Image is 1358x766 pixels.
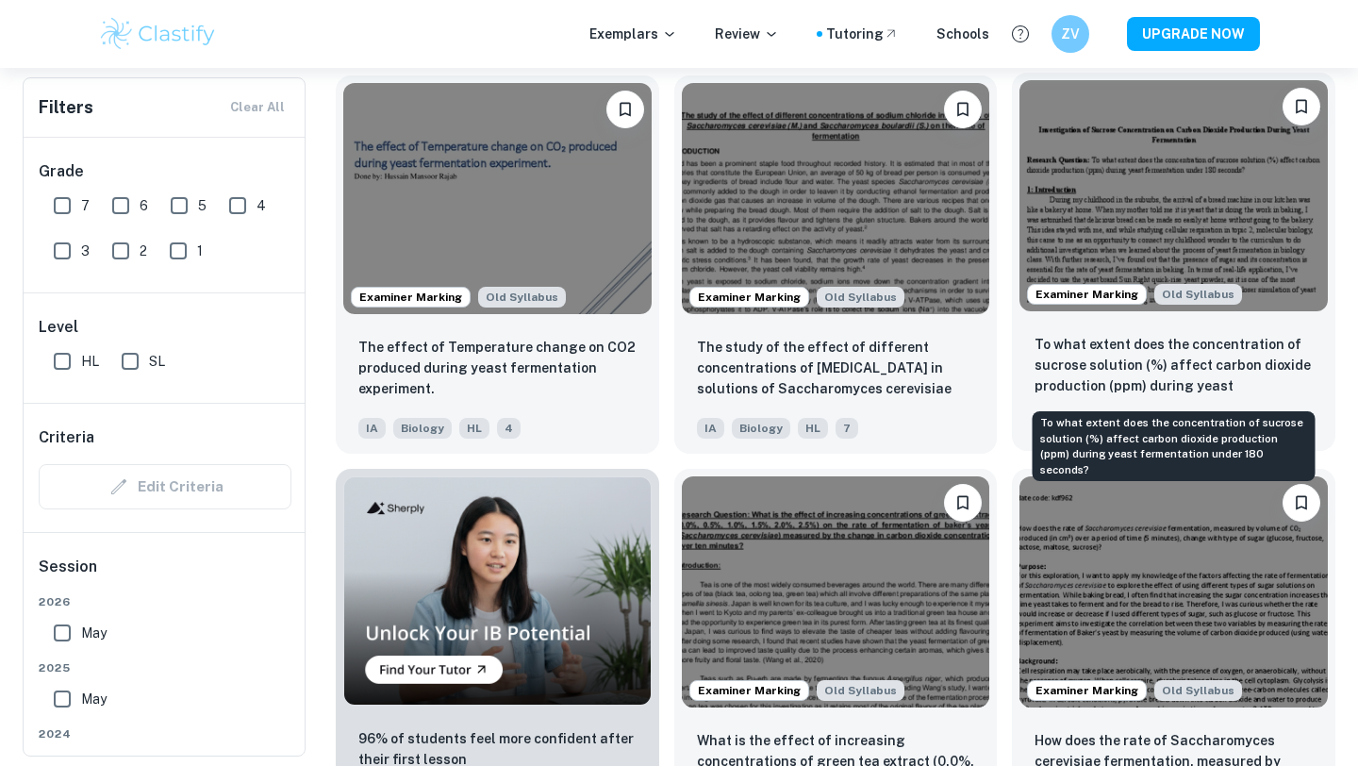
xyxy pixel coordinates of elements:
[393,418,452,439] span: Biology
[936,24,989,44] a: Schools
[1283,88,1320,125] button: Bookmark
[358,337,637,399] p: The effect of Temperature change on CO2 produced during yeast fermentation experiment.
[1154,680,1242,701] span: Old Syllabus
[1012,75,1335,454] a: Examiner MarkingStarting from the May 2025 session, the Biology IA requirements have changed. It'...
[39,556,291,593] h6: Session
[81,689,107,709] span: May
[836,418,858,439] span: 7
[690,289,808,306] span: Examiner Marking
[1004,18,1036,50] button: Help and Feedback
[732,418,790,439] span: Biology
[1035,334,1313,398] p: To what extent does the concentration of sucrose solution (%) affect carbon dioxide production (p...
[478,287,566,308] div: Starting from the May 2025 session, the Biology IA requirements have changed. It's OK to refer to...
[682,476,990,708] img: Biology IA example thumbnail: What is the effect of increasing concent
[478,287,566,308] span: Old Syllabus
[817,680,904,701] div: Starting from the May 2025 session, the Biology IA requirements have changed. It's OK to refer to...
[817,287,904,308] div: Starting from the May 2025 session, the Biology IA requirements have changed. It's OK to refer to...
[39,94,93,121] h6: Filters
[697,418,724,439] span: IA
[1154,680,1242,701] div: Starting from the May 2025 session, the Biology IA requirements have changed. It's OK to refer to...
[336,75,659,454] a: Examiner MarkingStarting from the May 2025 session, the Biology IA requirements have changed. It'...
[257,195,266,216] span: 4
[198,195,207,216] span: 5
[459,418,489,439] span: HL
[39,426,94,449] h6: Criteria
[140,241,147,261] span: 2
[1028,682,1146,699] span: Examiner Marking
[606,91,644,128] button: Bookmark
[149,351,165,372] span: SL
[715,24,779,44] p: Review
[1028,286,1146,303] span: Examiner Marking
[1154,284,1242,305] div: Starting from the May 2025 session, the Biology IA requirements have changed. It's OK to refer to...
[98,15,218,53] img: Clastify logo
[1033,411,1316,481] div: To what extent does the concentration of sucrose solution (%) affect carbon dioxide production (p...
[826,24,899,44] a: Tutoring
[343,476,652,706] img: Thumbnail
[81,195,90,216] span: 7
[817,680,904,701] span: Old Syllabus
[497,418,521,439] span: 4
[39,160,291,183] h6: Grade
[39,659,291,676] span: 2025
[343,83,652,314] img: Biology IA example thumbnail: The effect of Temperature change on CO2
[39,593,291,610] span: 2026
[690,682,808,699] span: Examiner Marking
[81,623,107,643] span: May
[39,464,291,509] div: Criteria filters are unavailable when searching by topic
[352,289,470,306] span: Examiner Marking
[81,241,90,261] span: 3
[1052,15,1089,53] button: ZV
[697,337,975,401] p: The study of the effect of different concentrations of sodium chloride in solutions of Saccharomy...
[1154,284,1242,305] span: Old Syllabus
[798,418,828,439] span: HL
[39,725,291,742] span: 2024
[1127,17,1260,51] button: UPGRADE NOW
[682,83,990,314] img: Biology IA example thumbnail: The study of the effect of different con
[1019,80,1328,311] img: Biology IA example thumbnail: To what extent does the concentration of
[197,241,203,261] span: 1
[81,351,99,372] span: HL
[589,24,677,44] p: Exemplars
[817,287,904,308] span: Old Syllabus
[944,91,982,128] button: Bookmark
[1019,476,1328,708] img: Biology IA example thumbnail: How does the rate of Saccharomyces cerev
[1060,24,1082,44] h6: ZV
[358,418,386,439] span: IA
[944,484,982,522] button: Bookmark
[39,316,291,339] h6: Level
[1283,484,1320,522] button: Bookmark
[674,75,998,454] a: Examiner MarkingStarting from the May 2025 session, the Biology IA requirements have changed. It'...
[140,195,148,216] span: 6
